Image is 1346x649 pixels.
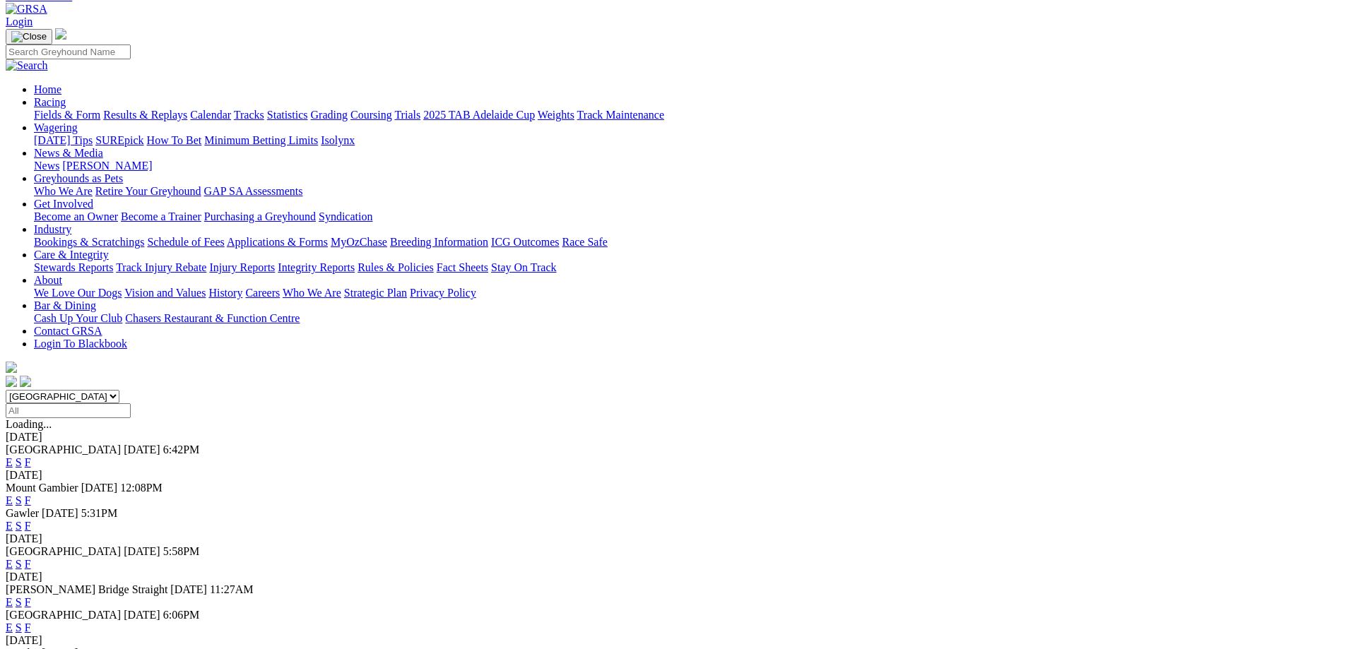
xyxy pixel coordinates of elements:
[34,109,100,121] a: Fields & Form
[204,185,303,197] a: GAP SA Assessments
[34,249,109,261] a: Care & Integrity
[34,338,127,350] a: Login To Blackbook
[25,456,31,468] a: F
[562,236,607,248] a: Race Safe
[234,109,264,121] a: Tracks
[34,109,1340,121] div: Racing
[6,482,78,494] span: Mount Gambier
[163,545,200,557] span: 5:58PM
[34,274,62,286] a: About
[6,16,33,28] a: Login
[20,376,31,387] img: twitter.svg
[204,134,318,146] a: Minimum Betting Limits
[121,210,201,222] a: Become a Trainer
[6,29,52,44] button: Toggle navigation
[6,494,13,506] a: E
[6,520,13,532] a: E
[34,236,144,248] a: Bookings & Scratchings
[34,121,78,133] a: Wagering
[16,596,22,608] a: S
[34,210,118,222] a: Become an Owner
[311,109,348,121] a: Grading
[34,287,122,299] a: We Love Our Dogs
[390,236,488,248] a: Breeding Information
[278,261,355,273] a: Integrity Reports
[42,507,78,519] span: [DATE]
[6,403,131,418] input: Select date
[116,261,206,273] a: Track Injury Rebate
[34,287,1340,299] div: About
[423,109,535,121] a: 2025 TAB Adelaide Cup
[124,545,160,557] span: [DATE]
[25,494,31,506] a: F
[124,609,160,621] span: [DATE]
[6,44,131,59] input: Search
[34,261,1340,274] div: Care & Integrity
[6,545,121,557] span: [GEOGRAPHIC_DATA]
[34,134,1340,147] div: Wagering
[283,287,341,299] a: Who We Are
[267,109,308,121] a: Statistics
[321,134,355,146] a: Isolynx
[34,96,66,108] a: Racing
[34,261,113,273] a: Stewards Reports
[34,223,71,235] a: Industry
[34,312,1340,325] div: Bar & Dining
[147,236,224,248] a: Schedule of Fees
[124,443,160,456] span: [DATE]
[491,261,556,273] a: Stay On Track
[538,109,574,121] a: Weights
[163,609,200,621] span: 6:06PM
[209,261,275,273] a: Injury Reports
[81,507,118,519] span: 5:31PM
[319,210,372,222] a: Syndication
[190,109,231,121] a: Calendar
[95,185,201,197] a: Retire Your Greyhound
[55,28,66,40] img: logo-grsa-white.png
[25,596,31,608] a: F
[163,443,200,456] span: 6:42PM
[6,609,121,621] span: [GEOGRAPHIC_DATA]
[6,431,1340,443] div: [DATE]
[208,287,242,299] a: History
[81,482,118,494] span: [DATE]
[204,210,316,222] a: Purchasing a Greyhound
[34,312,122,324] a: Cash Up Your Club
[34,147,103,159] a: News & Media
[34,134,93,146] a: [DATE] Tips
[120,482,163,494] span: 12:08PM
[34,185,93,197] a: Who We Are
[6,621,13,633] a: E
[6,571,1340,583] div: [DATE]
[245,287,280,299] a: Careers
[34,172,123,184] a: Greyhounds as Pets
[394,109,420,121] a: Trials
[6,456,13,468] a: E
[34,299,96,311] a: Bar & Dining
[34,185,1340,198] div: Greyhounds as Pets
[62,160,152,172] a: [PERSON_NAME]
[16,456,22,468] a: S
[34,83,61,95] a: Home
[6,376,17,387] img: facebook.svg
[25,558,31,570] a: F
[16,520,22,532] a: S
[34,160,59,172] a: News
[358,261,434,273] a: Rules & Policies
[6,469,1340,482] div: [DATE]
[6,3,47,16] img: GRSA
[34,210,1340,223] div: Get Involved
[147,134,202,146] a: How To Bet
[344,287,407,299] a: Strategic Plan
[491,236,559,248] a: ICG Outcomes
[16,494,22,506] a: S
[25,520,31,532] a: F
[16,558,22,570] a: S
[34,325,102,337] a: Contact GRSA
[124,287,206,299] a: Vision and Values
[6,362,17,373] img: logo-grsa-white.png
[437,261,488,273] a: Fact Sheets
[170,583,207,595] span: [DATE]
[6,532,1340,545] div: [DATE]
[95,134,143,146] a: SUREpick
